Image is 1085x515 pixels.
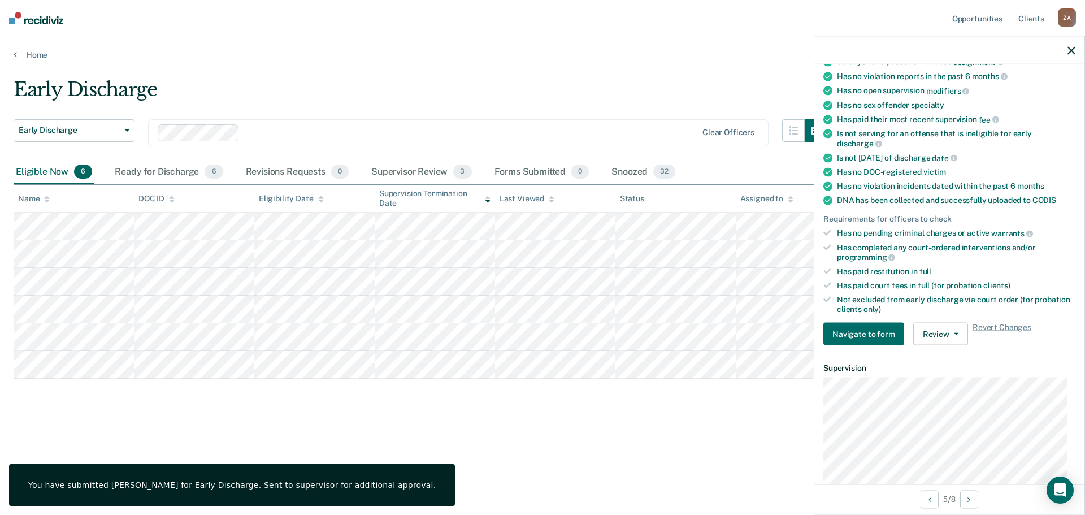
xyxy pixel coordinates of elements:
span: only) [863,304,881,313]
div: Revisions Requests [244,160,351,185]
div: Is not serving for an offense that is ineligible for early [837,129,1075,148]
div: Has no DOC-registered [837,167,1075,177]
div: Clear officers [702,128,754,137]
div: Name [18,194,50,204]
span: months [1017,181,1044,191]
span: 6 [74,165,92,179]
div: DNA has been collected and successfully uploaded to [837,196,1075,205]
div: Supervisor Review [369,160,474,185]
div: Assigned to [740,194,793,204]
dt: Supervision [823,363,1075,373]
span: victim [923,167,946,176]
div: Open Intercom Messenger [1047,477,1074,504]
div: Eligible Now [14,160,94,185]
div: DOC ID [138,194,175,204]
div: Not excluded from early discharge via court order (for probation clients [837,295,1075,314]
span: fee [979,115,999,124]
div: Forms Submitted [492,160,592,185]
span: 6 [205,165,223,179]
button: Next Opportunity [960,490,978,508]
div: Has paid court fees in full (for probation [837,280,1075,290]
div: Requirements for officers to check [823,214,1075,224]
button: Navigate to form [823,323,904,345]
div: Is not [DATE] of discharge [837,153,1075,163]
span: warrants [991,228,1033,237]
span: 0 [331,165,349,179]
span: 0 [571,165,589,179]
div: Eligibility Date [259,194,324,204]
div: 5 / 8 [814,484,1084,514]
div: Z A [1058,8,1076,27]
span: Early Discharge [19,125,120,135]
div: Early Discharge [14,78,827,110]
span: specialty [911,100,944,109]
div: Last Viewed [500,194,554,204]
div: Has no pending criminal charges or active [837,228,1075,239]
div: Has no open supervision [837,86,1075,96]
img: Recidiviz [9,12,63,24]
span: CODIS [1032,196,1056,205]
div: You have submitted [PERSON_NAME] for Early Discharge. Sent to supervisor for additional approval. [28,480,436,490]
div: Has no sex offender [837,100,1075,110]
a: Navigate to form link [823,323,909,345]
div: Ready for Discharge [112,160,225,185]
div: Has no violation reports in the past 6 [837,71,1075,81]
span: modifiers [926,86,970,95]
div: Has no violation incidents dated within the past 6 [837,181,1075,191]
div: Supervision Termination Date [379,189,491,208]
button: Review [913,323,968,345]
div: Snoozed [609,160,678,185]
span: months [972,72,1008,81]
span: 3 [453,165,471,179]
span: full [919,267,931,276]
div: Has paid restitution in [837,267,1075,276]
span: clients) [983,280,1010,289]
span: date [932,153,957,162]
div: Has paid their most recent supervision [837,114,1075,124]
span: programming [837,253,895,262]
button: Previous Opportunity [921,490,939,508]
a: Home [14,50,1071,60]
div: Status [620,194,644,204]
span: 32 [653,165,675,179]
div: Has completed any court-ordered interventions and/or [837,243,1075,262]
span: Revert Changes [973,323,1031,345]
span: discharge [837,139,882,148]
